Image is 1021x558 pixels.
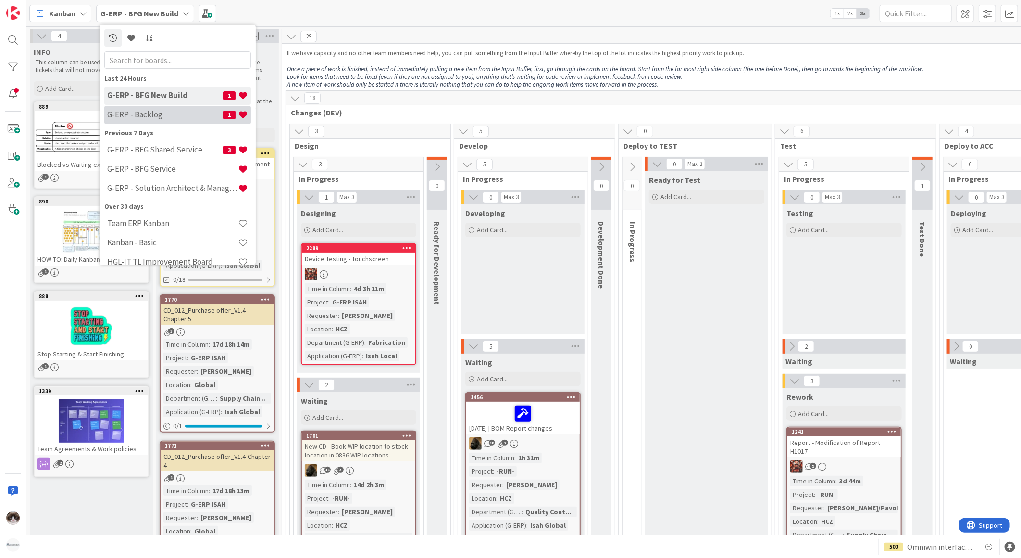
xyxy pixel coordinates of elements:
span: 2 [798,341,814,352]
span: : [221,406,222,417]
span: Design [295,141,438,151]
div: Location [305,324,332,334]
span: 9 [810,463,816,469]
span: : [843,530,844,540]
span: 18 [304,92,321,104]
div: Requester [790,503,823,513]
span: : [332,324,333,334]
span: Omniwin interface HCN Test [907,541,975,553]
div: Team Agreements & Work policies [35,443,148,455]
div: 1771 [161,442,274,450]
span: 5 [797,159,814,170]
div: Time in Column [790,476,835,486]
div: Requester [305,310,338,321]
input: Quick Filter... [880,5,952,22]
span: 2 [502,440,508,446]
span: : [209,485,210,496]
p: This column can be used for informational tickets that will not move across the board [36,59,147,75]
div: Over 30 days [104,201,251,211]
div: Department (G-ERP) [305,533,357,544]
div: [PERSON_NAME]/Pavol... [825,503,907,513]
img: ND [305,464,317,477]
div: Application (G-ERP) [163,406,221,417]
div: 1701New CD - Book WIP location to stock location in 0836 WIP locations [302,431,415,461]
span: Testing [786,208,813,218]
div: 889 [39,103,148,110]
div: HOW TO: Daily Kanban Meeting [35,253,148,266]
span: : [362,351,363,361]
div: 1771 [165,443,274,449]
img: avatar [6,538,20,552]
div: 2289 [302,244,415,253]
div: 1456 [466,393,580,402]
span: 5 [483,341,499,352]
h4: G-ERP - BFG New Build [107,90,223,100]
div: HCZ [819,516,835,527]
span: 3 [804,375,820,387]
div: Quality Cont... [523,507,573,517]
span: : [332,520,333,531]
div: JK [787,460,901,473]
span: 5 [473,126,489,137]
span: Waiting [785,356,812,366]
span: : [817,516,819,527]
div: JK [302,268,415,280]
div: G-ERP ISAH [188,499,228,509]
div: Max 3 [504,195,519,200]
span: Rework [786,392,813,402]
div: 1771CD_012_Purchase offer_V1.4-Chapter 4 [161,442,274,471]
div: Application (G-ERP) [469,520,526,531]
div: -RUN- [494,466,517,477]
span: 1x [831,9,844,18]
div: HCZ [333,520,350,531]
div: Time in Column [163,339,209,350]
div: Requester [469,480,502,490]
span: 3 [312,159,328,170]
b: G-ERP - BFG New Build [100,9,178,18]
span: 0 [962,159,978,170]
div: Max 3 [687,162,702,166]
div: CD_012_Purchase offer_V1.4-Chapter 4 [161,450,274,471]
div: [DATE] | BOM Report changes [466,402,580,434]
div: 1339Team Agreements & Work policies [35,387,148,455]
div: 2289 [306,245,415,252]
span: Deploy to TEST [623,141,760,151]
div: CD_012_Purchase offer_V1.4- Chapter 5 [161,304,274,325]
div: Supply Chain... [217,393,268,404]
div: Max 3 [989,195,1004,200]
div: 1770CD_012_Purchase offer_V1.4- Chapter 5 [161,295,274,325]
span: Designing [301,208,336,218]
div: Supply Chain... [844,530,895,540]
div: Device Testing - Touchscreen [302,253,415,265]
span: : [197,512,198,523]
img: Visit kanbanzone.com [6,6,20,20]
div: Project [163,353,187,363]
div: 890 [35,197,148,206]
div: Stop Starting & Start Finishing [35,348,148,360]
input: Search for boards... [104,51,251,68]
div: 890HOW TO: Daily Kanban Meeting [35,197,148,266]
div: Isah Local [363,351,399,361]
div: Last 24 Hours [104,73,251,83]
div: HCZ [498,493,514,504]
span: : [338,310,339,321]
span: : [514,453,516,463]
div: Requester [163,366,197,377]
span: : [526,520,528,531]
span: Waiting [465,357,492,367]
img: ND [469,437,482,450]
div: Department (G-ERP) [305,337,364,348]
span: 3 [337,467,344,473]
span: 0 [962,341,979,352]
span: Add Card... [798,409,829,418]
div: 1339 [35,387,148,395]
span: 1/1 [479,534,488,545]
span: Add Card... [45,84,76,93]
div: New CD - Book WIP location to stock location in 0836 WIP locations [302,440,415,461]
em: Once a piece of work is finished, instead of immediately pulling a new item from the Input Buffer... [287,65,923,73]
span: 1 [42,363,49,369]
span: Development Done [597,221,606,289]
div: Project [790,489,814,500]
div: Max 3 [339,195,354,200]
div: ND [302,464,415,477]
